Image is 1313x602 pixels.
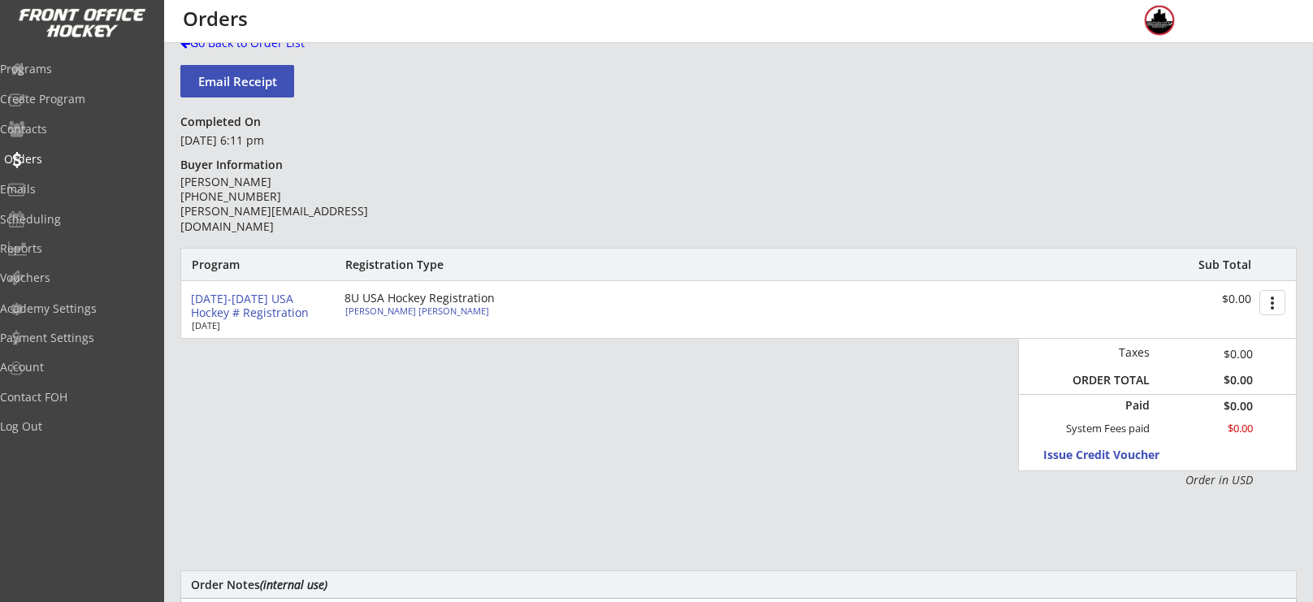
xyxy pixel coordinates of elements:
[192,321,322,330] div: [DATE]
[1161,422,1254,435] div: $0.00
[191,292,331,320] div: [DATE]-[DATE] USA Hockey # Registration
[1065,373,1150,388] div: ORDER TOTAL
[1065,472,1253,488] div: Order in USD
[344,292,531,304] div: 8U USA Hockey Registration
[180,175,415,234] div: [PERSON_NAME] [PHONE_NUMBER] [PERSON_NAME][EMAIL_ADDRESS][DOMAIN_NAME]
[260,577,327,592] em: (internal use)
[1043,444,1194,466] button: Issue Credit Voucher
[1161,373,1254,388] div: $0.00
[192,258,279,272] div: Program
[345,258,531,272] div: Registration Type
[1051,422,1150,435] div: System Fees paid
[180,65,294,97] button: Email Receipt
[1259,290,1285,315] button: more_vert
[191,578,1286,591] div: Order Notes
[180,132,415,149] div: [DATE] 6:11 pm
[1161,345,1254,362] div: $0.00
[1150,292,1251,306] div: $0.00
[180,158,290,172] div: Buyer Information
[1065,345,1150,360] div: Taxes
[1181,258,1251,272] div: Sub Total
[1075,398,1150,413] div: Paid
[1161,401,1254,412] div: $0.00
[345,306,526,315] div: [PERSON_NAME] [PERSON_NAME]
[180,115,268,129] div: Completed On
[4,154,150,165] div: Orders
